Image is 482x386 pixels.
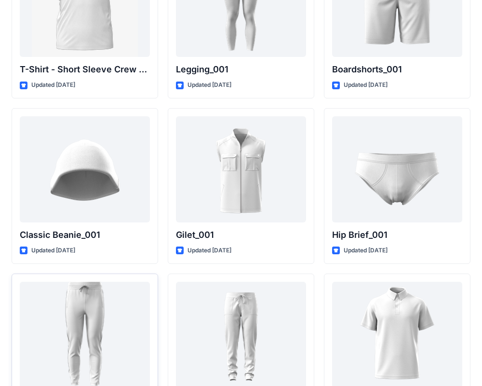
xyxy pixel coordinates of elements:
p: Gilet_001 [176,228,306,242]
a: Gilet_001 [176,116,306,222]
p: Updated [DATE] [344,80,388,90]
p: T-Shirt - Short Sleeve Crew Neck [20,63,150,76]
p: Updated [DATE] [31,80,75,90]
p: Updated [DATE] [187,246,231,256]
p: Boardshorts_001 [332,63,462,76]
p: Hip Brief_001 [332,228,462,242]
p: Updated [DATE] [31,246,75,256]
p: Updated [DATE] [187,80,231,90]
p: Legging_001 [176,63,306,76]
a: Hip Brief_001 [332,116,462,222]
a: Classic Beanie_001 [20,116,150,222]
p: Classic Beanie_001 [20,228,150,242]
p: Updated [DATE] [344,246,388,256]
